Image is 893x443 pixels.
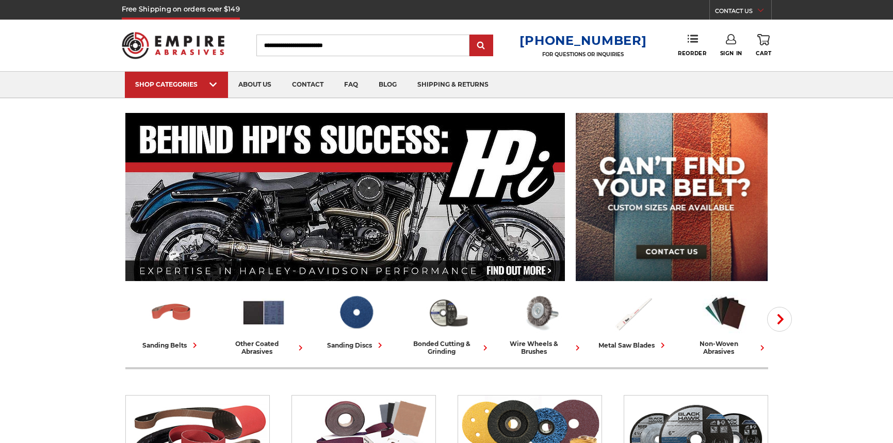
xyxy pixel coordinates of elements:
[715,5,771,20] a: CONTACT US
[407,340,491,355] div: bonded cutting & grinding
[407,290,491,355] a: bonded cutting & grinding
[241,290,286,335] img: Other Coated Abrasives
[471,36,492,56] input: Submit
[222,290,306,355] a: other coated abrasives
[327,340,385,351] div: sanding discs
[407,72,499,98] a: shipping & returns
[684,340,768,355] div: non-woven abrasives
[678,34,706,56] a: Reorder
[756,34,771,57] a: Cart
[499,340,583,355] div: wire wheels & brushes
[333,290,379,335] img: Sanding Discs
[228,72,282,98] a: about us
[519,51,646,58] p: FOR QUESTIONS OR INQUIRIES
[368,72,407,98] a: blog
[334,72,368,98] a: faq
[314,290,398,351] a: sanding discs
[591,290,675,351] a: metal saw blades
[610,290,656,335] img: Metal Saw Blades
[142,340,200,351] div: sanding belts
[499,290,583,355] a: wire wheels & brushes
[122,25,225,65] img: Empire Abrasives
[720,50,742,57] span: Sign In
[149,290,194,335] img: Sanding Belts
[684,290,768,355] a: non-woven abrasives
[756,50,771,57] span: Cart
[426,290,471,335] img: Bonded Cutting & Grinding
[518,290,563,335] img: Wire Wheels & Brushes
[576,113,768,281] img: promo banner for custom belts.
[678,50,706,57] span: Reorder
[282,72,334,98] a: contact
[703,290,748,335] img: Non-woven Abrasives
[598,340,668,351] div: metal saw blades
[129,290,214,351] a: sanding belts
[125,113,565,281] img: Banner for an interview featuring Horsepower Inc who makes Harley performance upgrades featured o...
[135,80,218,88] div: SHOP CATEGORIES
[222,340,306,355] div: other coated abrasives
[519,33,646,48] a: [PHONE_NUMBER]
[767,307,792,332] button: Next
